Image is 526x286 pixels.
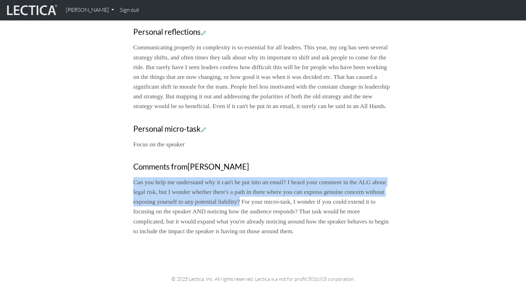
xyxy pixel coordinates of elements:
a: Sign out [117,3,142,17]
p: © 2025 Lectica, Inc. All rights reserved. Lectica is a not for profit 501(c)(3) corporation. [38,275,488,283]
p: Communicating properly in complexity is so essential for all leaders. This year, my org has seen ... [133,42,393,111]
h3: Personal micro-task [133,124,393,134]
p: Can you help me understand why it can't be put into an email? I heard your comment in the ALG abo... [133,177,393,236]
img: lecticalive [5,3,57,17]
a: [PERSON_NAME] [63,3,117,17]
h3: Personal reflections [133,27,393,37]
h3: Comments from [133,162,393,172]
span: [PERSON_NAME] [188,162,249,171]
p: Focus on the speaker [133,139,393,149]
